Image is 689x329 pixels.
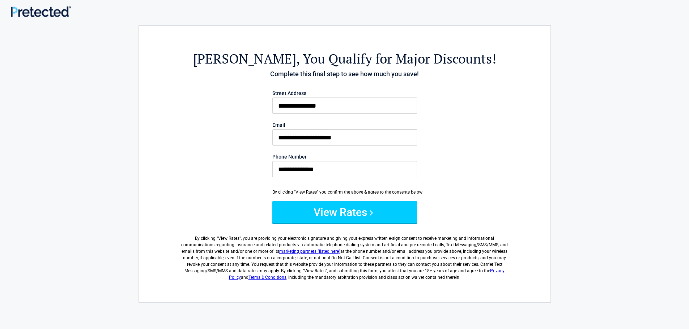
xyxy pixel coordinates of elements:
[179,229,511,281] label: By clicking " ", you are providing your electronic signature and giving your express written e-si...
[272,154,417,159] label: Phone Number
[272,122,417,127] label: Email
[272,91,417,96] label: Street Address
[193,50,296,68] span: [PERSON_NAME]
[248,275,286,280] a: Terms & Conditions
[218,236,239,241] span: View Rates
[279,249,340,254] a: marketing partners (listed here)
[179,50,511,68] h2: , You Qualify for Major Discounts!
[272,189,417,195] div: By clicking "View Rates" you confirm the above & agree to the consents below
[179,69,511,79] h4: Complete this final step to see how much you save!
[11,6,71,17] img: Main Logo
[272,201,417,223] button: View Rates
